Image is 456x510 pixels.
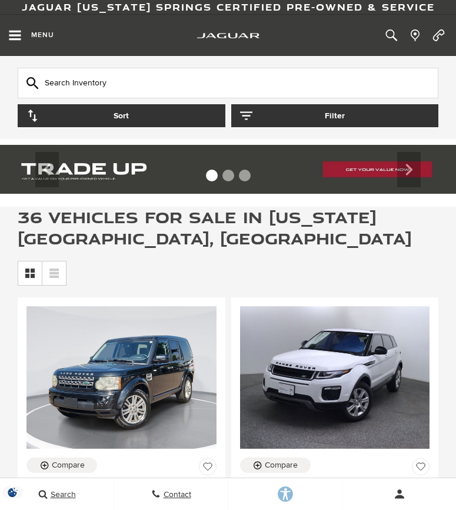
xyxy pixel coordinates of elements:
span: Contact [161,489,191,499]
span: Search [48,489,76,499]
span: Go to slide 1 [206,170,218,181]
div: Previous [35,152,59,187]
div: Compare [52,460,85,471]
button: Compare Vehicle [240,458,311,473]
button: Open the inventory search [380,15,403,56]
button: Compare Vehicle [26,458,97,473]
span: Go to slide 3 [239,170,251,181]
button: Filter [231,104,439,127]
div: Compare [265,460,298,471]
button: Open user profile menu [342,479,456,509]
img: 2017 Land Rover Range Rover Evoque SE Premium [240,306,430,449]
a: Jaguar [US_STATE] Springs Certified Pre-Owned & Service [22,1,435,14]
button: Save Vehicle [412,458,430,480]
button: Sort [18,104,225,127]
a: jaguar [197,31,259,41]
button: Save Vehicle [199,458,217,480]
div: Next [397,152,421,187]
img: Jaguar [197,33,259,39]
img: 2011 Land Rover LR4 HSE [26,306,217,449]
span: Menu [31,31,54,39]
span: Go to slide 2 [222,170,234,181]
input: Search Inventory [18,68,438,98]
span: 36 Vehicles for Sale in [US_STATE][GEOGRAPHIC_DATA], [GEOGRAPHIC_DATA] [18,206,412,249]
